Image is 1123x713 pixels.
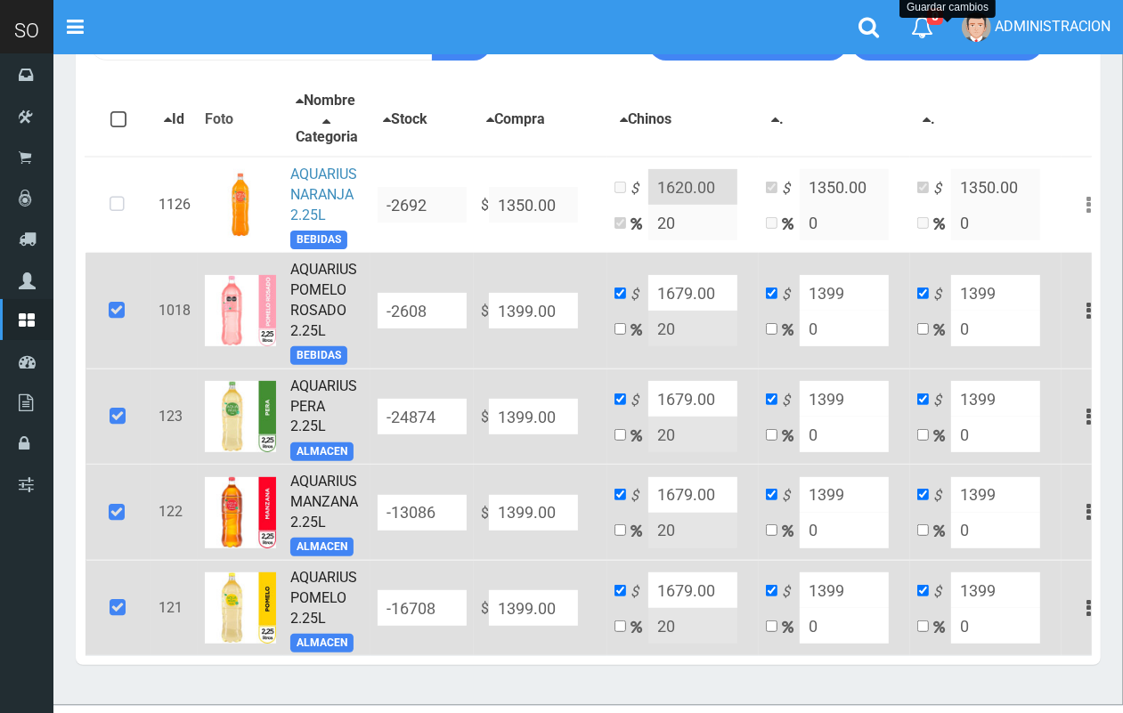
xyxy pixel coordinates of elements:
a: AQUARIUS POMELO 2.25L [290,569,357,627]
i: $ [631,582,648,603]
span: ALMACEN [290,538,354,556]
i: $ [782,582,800,603]
td: 123 [151,369,198,465]
span: BEBIDAS [290,231,347,249]
i: $ [933,582,951,603]
button: Compra [481,109,550,131]
img: ... [205,169,276,240]
i: $ [933,486,951,506]
td: $ [474,369,607,465]
th: Foto [198,83,283,157]
i: $ [782,285,800,305]
img: ... [205,275,276,346]
img: ... [205,381,276,452]
i: $ [631,391,648,411]
a: AQUARIUS POMELO ROSADO 2.25L [290,261,357,339]
img: ... [205,572,276,644]
button: . [917,109,940,131]
button: . [766,109,789,131]
img: ... [205,477,276,548]
i: $ [782,179,800,199]
button: Id [159,109,190,131]
i: $ [933,179,951,199]
i: $ [782,391,800,411]
span: ALMACEN [290,442,354,461]
i: $ [631,179,648,199]
i: $ [631,486,648,506]
button: Stock [378,109,433,131]
td: 122 [151,465,198,561]
i: $ [631,285,648,305]
button: Chinos [614,109,677,131]
td: $ [474,253,607,369]
span: BEBIDAS [290,346,347,365]
i: $ [933,285,951,305]
span: ADMINISTRACION [995,18,1111,35]
td: $ [474,465,607,561]
a: AQUARIUS NARANJA 2.25L [290,166,357,223]
button: Categoria [290,112,363,149]
td: $ [474,560,607,656]
td: 121 [151,560,198,656]
td: 1018 [151,253,198,369]
i: $ [933,391,951,411]
a: AQUARIUS MANZANA 2.25L [290,473,358,531]
td: $ [474,157,607,253]
button: Nombre [290,90,361,112]
a: AQUARIUS PERA 2.25L [290,377,357,435]
img: User Image [962,12,991,42]
i: $ [782,486,800,506]
td: 1126 [151,157,198,253]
